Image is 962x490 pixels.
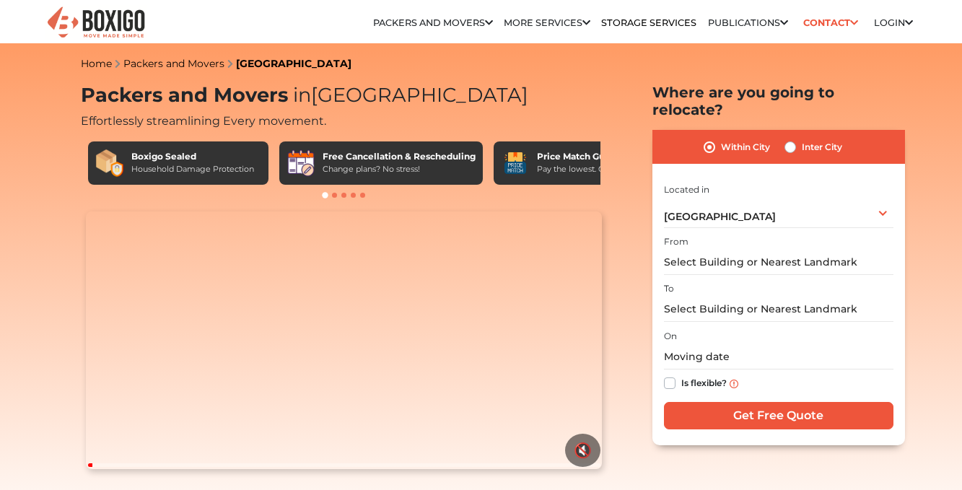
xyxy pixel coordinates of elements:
[802,139,842,156] label: Inter City
[664,344,893,369] input: Moving date
[664,282,674,295] label: To
[45,5,147,40] img: Boxigo
[287,149,315,178] img: Free Cancellation & Rescheduling
[81,114,326,128] span: Effortlessly streamlining Every movement.
[730,380,738,388] img: info
[323,163,476,175] div: Change plans? No stress!
[874,17,913,28] a: Login
[721,139,770,156] label: Within City
[293,83,311,107] span: in
[537,150,647,163] div: Price Match Guarantee
[664,402,893,429] input: Get Free Quote
[323,150,476,163] div: Free Cancellation & Rescheduling
[565,434,600,467] button: 🔇
[664,250,893,275] input: Select Building or Nearest Landmark
[664,297,893,322] input: Select Building or Nearest Landmark
[81,84,608,108] h1: Packers and Movers
[131,163,254,175] div: Household Damage Protection
[708,17,788,28] a: Publications
[799,12,863,34] a: Contact
[501,149,530,178] img: Price Match Guarantee
[236,57,351,70] a: [GEOGRAPHIC_DATA]
[95,149,124,178] img: Boxigo Sealed
[664,210,776,223] span: [GEOGRAPHIC_DATA]
[664,330,677,343] label: On
[664,235,688,248] label: From
[652,84,905,118] h2: Where are you going to relocate?
[664,183,709,196] label: Located in
[288,83,528,107] span: [GEOGRAPHIC_DATA]
[81,57,112,70] a: Home
[537,163,647,175] div: Pay the lowest. Guaranteed!
[123,57,224,70] a: Packers and Movers
[681,375,727,390] label: Is flexible?
[373,17,493,28] a: Packers and Movers
[601,17,696,28] a: Storage Services
[131,150,254,163] div: Boxigo Sealed
[86,211,602,470] video: Your browser does not support the video tag.
[504,17,590,28] a: More services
